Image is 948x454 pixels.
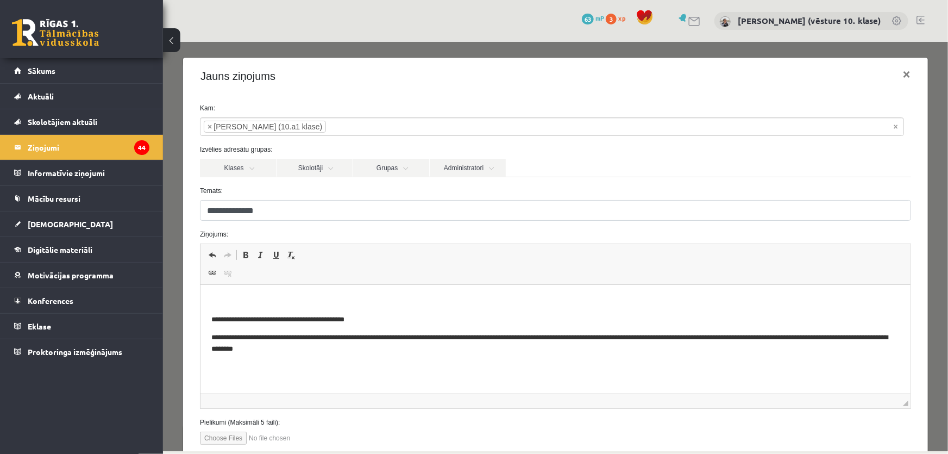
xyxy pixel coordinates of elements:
[28,245,92,254] span: Digitālie materiāli
[90,206,105,220] a: Slīpraksts (vadīšanas taustiņš+I)
[114,117,190,135] a: Skolotāji
[29,188,756,197] label: Ziņojums:
[28,91,54,101] span: Aktuāli
[42,224,57,238] a: Saite (vadīšanas taustiņš+K)
[582,14,594,24] span: 63
[606,14,617,24] span: 3
[14,160,149,185] a: Informatīvie ziņojumi
[190,117,266,135] a: Grupas
[163,42,948,451] iframe: To enrich screen reader interactions, please activate Accessibility in Grammarly extension settings
[134,140,149,155] i: 44
[12,19,99,46] a: Rīgas 1. Tālmācības vidusskola
[618,14,625,22] span: xp
[14,135,149,160] a: Ziņojumi44
[738,15,881,26] a: [PERSON_NAME] (vēsture 10. klase)
[28,117,97,127] span: Skolotājiem aktuāli
[28,296,73,306] span: Konferences
[267,117,343,135] a: Administratori
[14,263,149,288] a: Motivācijas programma
[14,237,149,262] a: Digitālie materiāli
[14,212,149,237] a: [DEMOGRAPHIC_DATA]
[14,288,149,313] a: Konferences
[595,14,604,22] span: mP
[582,14,604,22] a: 63 mP
[14,314,149,339] a: Eklase
[42,206,57,220] a: Atcelt (vadīšanas taustiņš+Z)
[28,219,113,229] span: [DEMOGRAPHIC_DATA]
[14,339,149,364] a: Proktoringa izmēģinājums
[57,206,72,220] a: Atkārtot (vadīšanas taustiņš+Y)
[37,243,748,352] iframe: Bagātinātā teksta redaktors, wiswyg-editor-47433935686020-1760534709-756
[28,321,51,331] span: Eklase
[14,109,149,134] a: Skolotājiem aktuāli
[731,79,735,90] span: Noņemt visus vienumus
[105,206,121,220] a: Pasvītrojums (vadīšanas taustiņš+U)
[28,270,114,280] span: Motivācijas programma
[14,84,149,109] a: Aktuāli
[740,359,745,364] span: Mērogot
[28,135,149,160] legend: Ziņojumi
[57,224,72,238] a: Atsaistīt
[37,117,113,135] a: Klases
[28,66,55,76] span: Sākums
[14,186,149,211] a: Mācību resursi
[45,79,49,90] span: ×
[720,16,731,27] img: Indars Kraģis (vēsture 10. klase)
[28,347,122,357] span: Proktoringa izmēģinājums
[75,206,90,220] a: Treknraksts (vadīšanas taustiņš+B)
[41,79,163,91] li: Valērija Jumakova (10.a1 klase)
[28,160,149,185] legend: Informatīvie ziņojumi
[29,376,756,385] label: Pielikumi (Maksimāli 5 faili):
[121,206,136,220] a: Noņemt stilus
[29,103,756,113] label: Izvēlies adresātu grupas:
[14,58,149,83] a: Sākums
[606,14,631,22] a: 3 xp
[28,194,80,203] span: Mācību resursi
[29,144,756,154] label: Temats:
